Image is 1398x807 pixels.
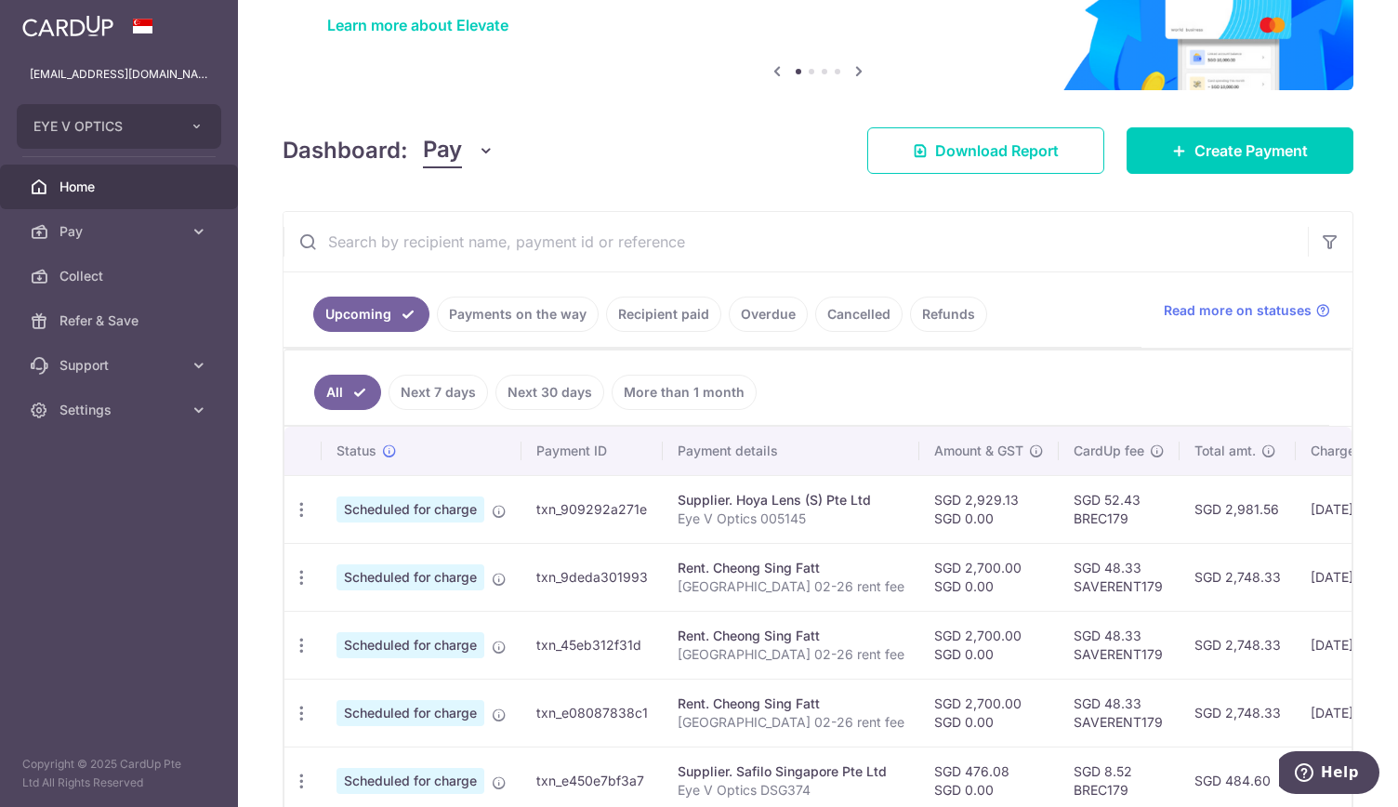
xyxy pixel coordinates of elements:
div: Rent. Cheong Sing Fatt [678,627,904,645]
td: SGD 48.33 SAVERENT179 [1059,543,1180,611]
td: SGD 2,929.13 SGD 0.00 [919,475,1059,543]
a: Next 30 days [495,375,604,410]
p: [GEOGRAPHIC_DATA] 02-26 rent fee [678,577,904,596]
span: Amount & GST [934,442,1023,460]
td: SGD 2,748.33 [1180,543,1296,611]
iframe: Opens a widget where you can find more information [1279,751,1379,798]
th: Payment ID [521,427,663,475]
img: CardUp [22,15,113,37]
span: Pay [59,222,182,241]
td: SGD 48.33 SAVERENT179 [1059,679,1180,747]
input: Search by recipient name, payment id or reference [284,212,1308,271]
a: Learn more about Elevate [327,16,508,34]
span: Pay [423,133,462,168]
td: SGD 52.43 BREC179 [1059,475,1180,543]
span: Read more on statuses [1164,301,1312,320]
div: Rent. Cheong Sing Fatt [678,695,904,713]
a: Payments on the way [437,297,599,332]
td: txn_9deda301993 [521,543,663,611]
span: Refer & Save [59,311,182,330]
a: Cancelled [815,297,903,332]
p: [GEOGRAPHIC_DATA] 02-26 rent fee [678,713,904,732]
a: Overdue [729,297,808,332]
a: Create Payment [1127,127,1353,174]
span: Support [59,356,182,375]
td: SGD 48.33 SAVERENT179 [1059,611,1180,679]
td: SGD 2,748.33 [1180,679,1296,747]
div: Rent. Cheong Sing Fatt [678,559,904,577]
a: Read more on statuses [1164,301,1330,320]
span: Scheduled for charge [336,768,484,794]
button: EYE V OPTICS [17,104,221,149]
span: Scheduled for charge [336,632,484,658]
a: More than 1 month [612,375,757,410]
h4: Dashboard: [283,134,408,167]
a: All [314,375,381,410]
a: Upcoming [313,297,429,332]
a: Download Report [867,127,1104,174]
div: Supplier. Hoya Lens (S) Pte Ltd [678,491,904,509]
span: Scheduled for charge [336,564,484,590]
span: Download Report [935,139,1059,162]
p: [GEOGRAPHIC_DATA] 02-26 rent fee [678,645,904,664]
span: Create Payment [1194,139,1308,162]
span: Settings [59,401,182,419]
td: SGD 2,700.00 SGD 0.00 [919,543,1059,611]
button: Pay [423,133,495,168]
p: Eye V Optics DSG374 [678,781,904,800]
span: Home [59,178,182,196]
a: Next 7 days [389,375,488,410]
td: txn_e08087838c1 [521,679,663,747]
span: Scheduled for charge [336,700,484,726]
span: Collect [59,267,182,285]
td: SGD 2,700.00 SGD 0.00 [919,611,1059,679]
a: Refunds [910,297,987,332]
p: Eye V Optics 005145 [678,509,904,528]
p: [EMAIL_ADDRESS][DOMAIN_NAME] [30,65,208,84]
td: SGD 2,981.56 [1180,475,1296,543]
span: Status [336,442,376,460]
td: SGD 2,748.33 [1180,611,1296,679]
span: Scheduled for charge [336,496,484,523]
div: Supplier. Safilo Singapore Pte Ltd [678,762,904,781]
td: txn_909292a271e [521,475,663,543]
span: CardUp fee [1074,442,1144,460]
td: txn_45eb312f31d [521,611,663,679]
th: Payment details [663,427,919,475]
span: Total amt. [1194,442,1256,460]
a: Recipient paid [606,297,721,332]
span: Charge date [1311,442,1387,460]
span: EYE V OPTICS [33,117,171,136]
td: SGD 2,700.00 SGD 0.00 [919,679,1059,747]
